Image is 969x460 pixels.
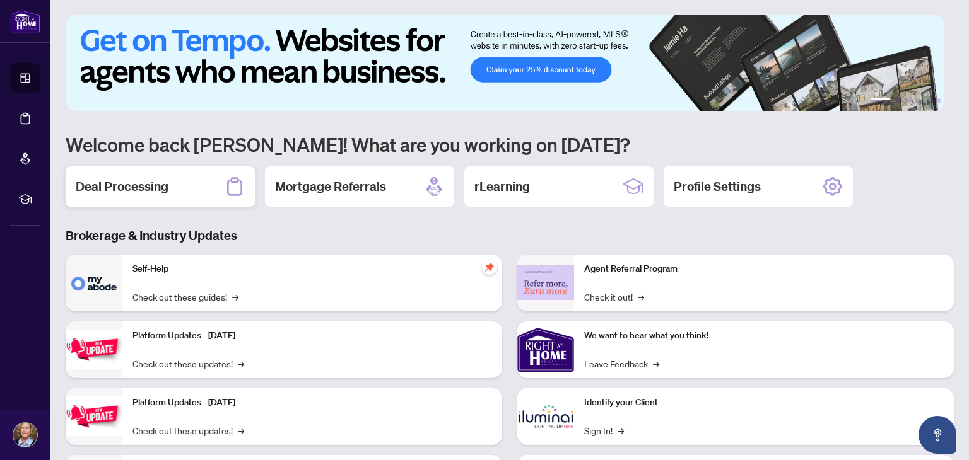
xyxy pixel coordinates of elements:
button: 5 [926,98,931,103]
h2: rLearning [474,178,530,195]
p: Identify your Client [584,396,944,410]
button: 3 [906,98,911,103]
p: Self-Help [132,262,492,276]
img: We want to hear what you think! [517,321,574,378]
span: → [238,423,244,437]
img: Identify your Client [517,388,574,445]
img: Slide 0 [66,15,944,111]
button: 2 [896,98,901,103]
span: → [638,290,644,304]
p: Platform Updates - [DATE] [132,329,492,343]
h2: Mortgage Referrals [275,178,386,195]
button: 6 [936,98,941,103]
img: Self-Help [66,255,122,311]
a: Check out these updates!→ [132,357,244,371]
img: Platform Updates - July 8, 2025 [66,396,122,436]
h2: Profile Settings [674,178,761,195]
button: 1 [871,98,891,103]
span: → [653,357,659,371]
a: Check out these updates!→ [132,423,244,437]
span: → [618,423,624,437]
a: Leave Feedback→ [584,357,659,371]
a: Check it out!→ [584,290,644,304]
a: Sign In!→ [584,423,624,437]
img: Agent Referral Program [517,265,574,300]
img: Platform Updates - July 21, 2025 [66,330,122,369]
p: We want to hear what you think! [584,329,944,343]
span: → [232,290,238,304]
h1: Welcome back [PERSON_NAME]! What are you working on [DATE]? [66,132,954,156]
h2: Deal Processing [76,178,168,195]
p: Platform Updates - [DATE] [132,396,492,410]
button: 4 [916,98,921,103]
h3: Brokerage & Industry Updates [66,227,954,244]
span: → [238,357,244,371]
a: Check out these guides!→ [132,290,238,304]
span: pushpin [482,260,497,275]
button: Open asap [919,416,956,454]
img: Profile Icon [13,423,37,447]
p: Agent Referral Program [584,262,944,276]
img: logo [10,9,40,33]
